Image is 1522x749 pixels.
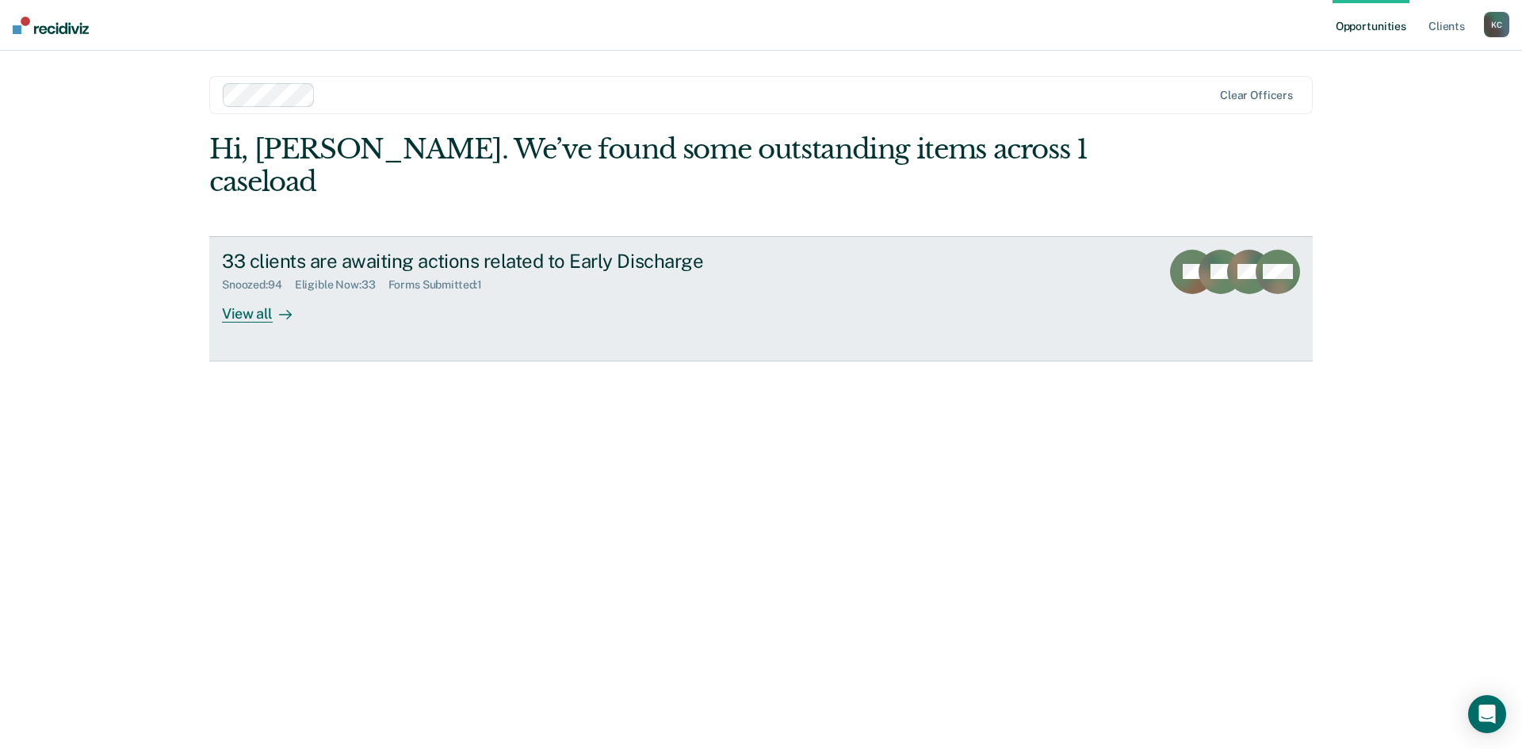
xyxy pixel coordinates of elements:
button: KC [1484,12,1509,37]
div: Forms Submitted : 1 [388,278,495,292]
div: Clear officers [1220,89,1293,102]
div: Snoozed : 94 [222,278,295,292]
div: Open Intercom Messenger [1468,695,1506,733]
div: View all [222,292,311,323]
div: 33 clients are awaiting actions related to Early Discharge [222,250,778,273]
a: 33 clients are awaiting actions related to Early DischargeSnoozed:94Eligible Now:33Forms Submitte... [209,236,1313,361]
div: K C [1484,12,1509,37]
img: Recidiviz [13,17,89,34]
div: Eligible Now : 33 [295,278,388,292]
div: Hi, [PERSON_NAME]. We’ve found some outstanding items across 1 caseload [209,133,1092,198]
